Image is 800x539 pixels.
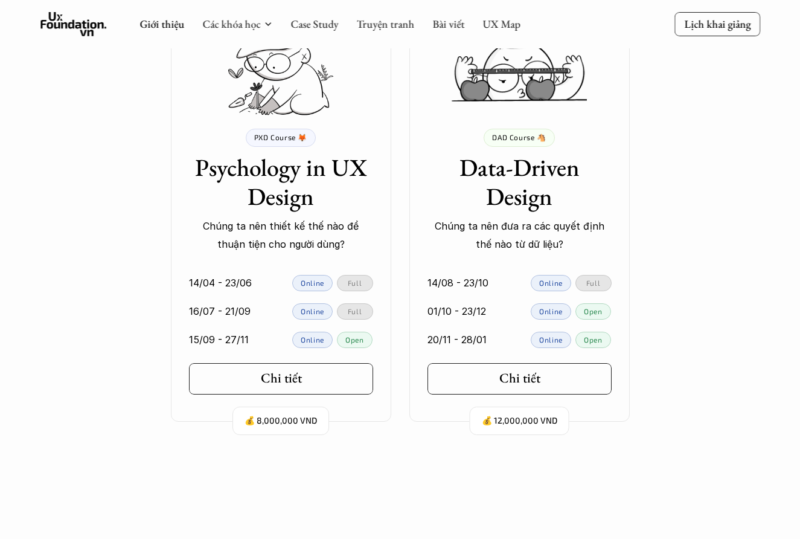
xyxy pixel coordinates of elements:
[674,12,760,36] a: Lịch khai giảng
[348,307,362,315] p: Full
[301,335,324,344] p: Online
[684,17,750,31] p: Lịch khai giảng
[189,274,252,292] p: 14/04 - 23/06
[584,335,602,344] p: Open
[539,307,563,315] p: Online
[427,153,612,211] h3: Data-Driven Design
[348,279,362,287] p: Full
[482,17,520,31] a: UX Map
[427,217,612,254] p: Chúng ta nên đưa ra các quyết định thế nào từ dữ liệu?
[427,274,488,292] p: 14/08 - 23/10
[499,370,540,386] h5: Chi tiết
[202,17,260,31] a: Các khóa học
[482,413,557,429] p: 💰 12,000,000 VND
[427,331,487,349] p: 20/11 - 28/01
[427,302,486,320] p: 01/10 - 23/12
[356,17,414,31] a: Truyện tranh
[189,153,373,211] h3: Psychology in UX Design
[586,279,600,287] p: Full
[139,17,184,31] a: Giới thiệu
[427,363,612,395] a: Chi tiết
[261,370,302,386] h5: Chi tiết
[189,217,373,254] p: Chúng ta nên thiết kế thế nào để thuận tiện cho người dùng?
[245,413,317,429] p: 💰 8,000,000 VND
[290,17,338,31] a: Case Study
[254,133,307,141] p: PXD Course 🦊
[301,279,324,287] p: Online
[492,133,546,141] p: DAD Course 🐴
[539,279,563,287] p: Online
[301,307,324,315] p: Online
[189,331,249,349] p: 15/09 - 27/11
[584,307,602,315] p: Open
[539,335,563,344] p: Online
[432,17,464,31] a: Bài viết
[189,363,373,395] a: Chi tiết
[345,335,363,344] p: Open
[189,302,251,320] p: 16/07 - 21/09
